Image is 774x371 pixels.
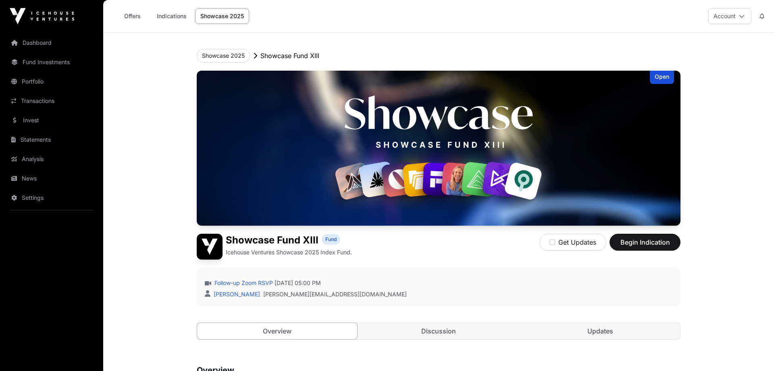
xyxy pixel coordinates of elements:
a: Updates [520,323,680,339]
a: [PERSON_NAME] [212,291,260,298]
a: Transactions [6,92,97,110]
button: Begin Indication [610,234,680,251]
a: Analysis [6,150,97,168]
img: Icehouse Ventures Logo [10,8,74,24]
img: Showcase Fund XIII [197,234,223,260]
a: [PERSON_NAME][EMAIL_ADDRESS][DOMAIN_NAME] [263,290,407,298]
h1: Showcase Fund XIII [226,234,318,247]
a: Offers [116,8,148,24]
p: Showcase Fund XIII [260,51,319,61]
button: Showcase 2025 [197,49,250,63]
a: Follow-up Zoom RSVP [213,279,273,287]
img: Showcase Fund XIII [197,71,680,226]
a: Dashboard [6,34,97,52]
a: News [6,170,97,187]
a: Discussion [359,323,519,339]
a: Showcase 2025 [195,8,249,24]
button: Get Updates [539,234,606,251]
div: Open [650,71,674,84]
a: Overview [197,323,358,340]
a: Portfolio [6,73,97,90]
span: Begin Indication [620,237,670,247]
a: Statements [6,131,97,149]
a: Invest [6,111,97,129]
button: Account [708,8,751,24]
a: Settings [6,189,97,207]
a: Begin Indication [610,242,680,250]
nav: Tabs [197,323,680,339]
a: Fund Investments [6,53,97,71]
span: Fund [325,236,337,243]
span: [DATE] 05:00 PM [275,279,321,287]
a: Indications [152,8,192,24]
p: Icehouse Ventures Showcase 2025 Index Fund. [226,248,352,256]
